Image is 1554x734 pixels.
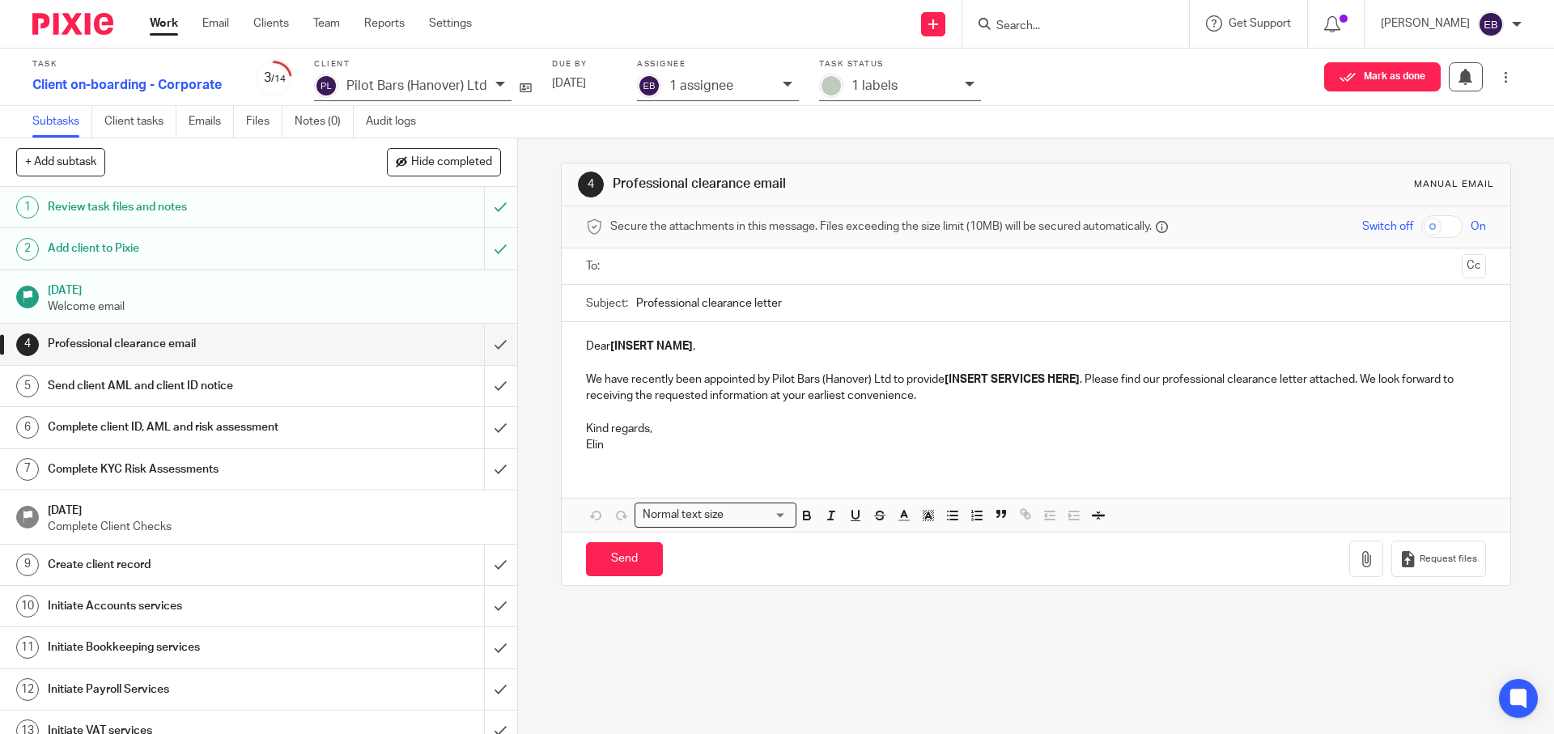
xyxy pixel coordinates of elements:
[586,437,1485,453] p: Elin
[271,74,286,83] small: /14
[995,19,1140,34] input: Search
[610,219,1152,235] span: Secure the attachments in this message. Files exceeding the size limit (10MB) will be secured aut...
[16,678,39,701] div: 12
[48,519,501,535] p: Complete Client Checks
[16,554,39,576] div: 9
[639,507,727,524] span: Normal text size
[48,499,501,519] h1: [DATE]
[48,553,328,577] h1: Create client record
[246,106,282,138] a: Files
[48,374,328,398] h1: Send client AML and client ID notice
[189,106,234,138] a: Emails
[586,338,1485,354] p: Dear ,
[32,59,235,70] label: Task
[48,278,501,299] h1: [DATE]
[586,371,1485,405] p: We have recently been appointed by Pilot Bars (Hanover) Ltd to provide . Please find our professi...
[366,106,428,138] a: Audit logs
[346,78,487,93] p: Pilot Bars (Hanover) Ltd
[255,69,294,87] div: 3
[637,59,799,70] label: Assignee
[364,15,405,32] a: Reports
[1414,178,1494,191] div: Manual email
[728,507,787,524] input: Search for option
[32,13,113,35] img: Pixie
[819,59,981,70] label: Task status
[16,416,39,439] div: 6
[1478,11,1504,37] img: svg%3E
[1420,553,1477,566] span: Request files
[613,176,1071,193] h1: Professional clearance email
[586,542,663,577] input: Send
[104,106,176,138] a: Client tasks
[313,15,340,32] a: Team
[16,458,39,481] div: 7
[586,258,604,274] label: To:
[48,677,328,702] h1: Initiate Payroll Services
[150,15,178,32] a: Work
[16,196,39,219] div: 1
[16,636,39,659] div: 11
[1462,254,1486,278] button: Cc
[32,106,92,138] a: Subtasks
[48,236,328,261] h1: Add client to Pixie
[48,332,328,356] h1: Professional clearance email
[16,595,39,617] div: 10
[1229,18,1291,29] span: Get Support
[16,333,39,356] div: 4
[48,195,328,219] h1: Review task files and notes
[1381,15,1470,32] p: [PERSON_NAME]
[48,299,501,315] p: Welcome email
[295,106,354,138] a: Notes (0)
[578,172,604,197] div: 4
[851,78,898,93] p: 1 labels
[48,415,328,439] h1: Complete client ID, AML and risk assessment
[16,375,39,397] div: 5
[48,457,328,482] h1: Complete KYC Risk Assessments
[1362,219,1413,235] span: Switch off
[635,503,796,528] div: Search for option
[314,74,338,98] img: svg%3E
[945,374,1080,385] strong: [INSERT SERVICES HERE]
[552,78,586,89] span: [DATE]
[669,78,733,93] p: 1 assignee
[610,341,693,352] strong: [INSERT NAME]
[202,15,229,32] a: Email
[411,156,492,169] span: Hide completed
[1364,71,1425,83] span: Mark as done
[16,148,105,176] button: + Add subtask
[586,421,1485,437] p: Kind regards,
[253,15,289,32] a: Clients
[637,74,661,98] img: svg%3E
[48,635,328,660] h1: Initiate Bookkeeping services
[552,59,617,70] label: Due by
[1471,219,1486,235] span: On
[1391,541,1485,577] button: Request files
[429,15,472,32] a: Settings
[586,295,628,312] label: Subject:
[1324,62,1441,91] button: Mark as done
[387,148,501,176] button: Hide completed
[48,594,328,618] h1: Initiate Accounts services
[314,59,532,70] label: Client
[16,238,39,261] div: 2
